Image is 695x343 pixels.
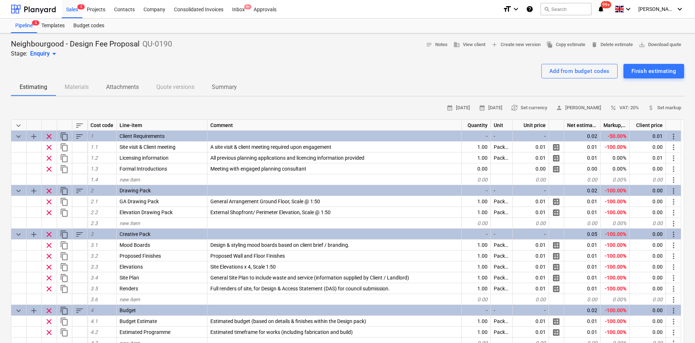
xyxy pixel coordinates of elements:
[552,241,561,250] span: Manage detailed breakdown for the row
[244,4,251,9] span: 9+
[29,230,38,239] span: Add sub category to row
[669,295,678,304] span: More actions
[630,207,666,218] div: 0.00
[601,272,630,283] div: -100.00%
[669,263,678,271] span: More actions
[669,208,678,217] span: More actions
[513,142,549,152] div: 0.01
[14,306,23,315] span: Collapse category
[491,41,541,49] span: Create new version
[491,305,513,316] div: -
[564,283,601,294] div: 0.01
[669,252,678,261] span: More actions
[512,5,520,13] i: keyboard_arrow_down
[45,241,53,250] span: Remove row
[564,174,601,185] div: 0.00
[88,120,117,131] div: Cost code
[479,104,502,112] span: [DATE]
[75,121,84,130] span: Sort rows within table
[212,83,237,91] p: Summary
[564,272,601,283] div: 0.01
[117,120,207,131] div: Line-item
[601,283,630,294] div: -100.00%
[564,294,601,305] div: 0.00
[513,174,549,185] div: 0.00
[601,327,630,338] div: -100.00%
[120,253,161,259] span: Proposed Finishes
[462,120,491,131] div: Quantity
[591,41,598,48] span: delete
[645,102,684,114] button: Set markup
[601,152,630,163] div: 0.00%
[60,252,69,261] span: Duplicate row
[90,188,93,193] span: 2
[630,185,666,196] div: 0.00
[426,41,432,48] span: notes
[50,49,58,58] span: arrow_drop_down
[601,229,630,240] div: -100.00%
[20,83,47,91] p: Estimating
[210,199,320,204] span: General Arrangement Ground Floor, Scale @ 1:50
[462,196,491,207] div: 1.00
[60,274,69,282] span: Duplicate row
[669,132,678,141] span: More actions
[564,185,601,196] div: 0.02
[45,165,53,173] span: Remove row
[631,66,676,76] div: Finish estimating
[511,104,547,112] span: Set currency
[630,142,666,152] div: 0.00
[630,316,666,327] div: 0.00
[552,165,561,173] span: Manage detailed breakdown for the row
[45,285,53,293] span: Remove row
[462,142,491,152] div: 1.00
[45,187,53,195] span: Remove row
[491,142,513,152] div: Package
[601,240,630,250] div: -100.00%
[552,285,561,293] span: Manage detailed breakdown for the row
[669,176,678,184] span: More actions
[90,209,98,215] span: 2.2
[601,131,630,142] div: -50.00%
[630,305,666,316] div: 0.00
[564,250,601,261] div: 0.01
[120,199,159,204] span: GA Drawing Pack
[90,231,93,237] span: 3
[14,132,23,141] span: Collapse category
[513,185,549,196] div: -
[636,39,684,50] button: Download quote
[601,250,630,261] div: -100.00%
[513,131,549,142] div: -
[601,1,611,8] span: 99+
[630,261,666,272] div: 0.00
[630,120,666,131] div: Client price
[120,133,165,139] span: Client Requirements
[462,294,491,305] div: 0.00
[601,163,630,174] div: 0.00%
[588,39,636,50] button: Delete estimate
[45,274,53,282] span: Remove row
[513,240,549,250] div: 0.01
[60,187,69,195] span: Duplicate category
[669,165,678,173] span: More actions
[503,5,512,13] i: format_size
[37,19,69,33] a: Templates
[491,152,513,163] div: Package
[29,306,38,315] span: Add sub category to row
[513,120,549,131] div: Unit price
[623,64,684,78] button: Finish estimating
[601,261,630,272] div: -100.00%
[210,253,285,259] span: Proposed Wall and Floor Finishes
[630,240,666,250] div: 0.00
[453,41,485,49] span: View client
[491,240,513,250] div: Package
[491,327,513,338] div: Package
[526,5,533,13] i: Knowledge base
[601,185,630,196] div: -100.00%
[607,102,642,114] button: VAT: 20%
[120,220,140,226] span: new item
[601,120,630,131] div: Markup, %
[90,220,98,226] span: 2.3
[552,263,561,271] span: Manage detailed breakdown for the row
[601,305,630,316] div: -100.00%
[552,208,561,217] span: Manage detailed breakdown for the row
